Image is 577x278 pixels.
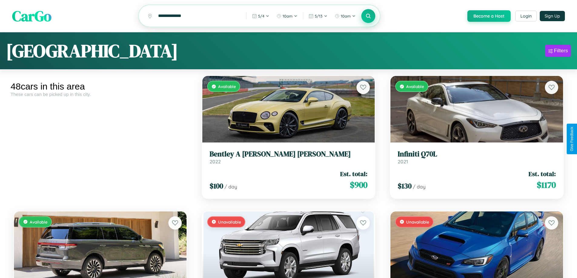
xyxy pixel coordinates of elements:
span: $ 130 [398,181,412,191]
span: Available [30,219,48,224]
span: 5 / 13 [315,14,323,18]
button: Login [515,11,537,21]
a: Infiniti Q70L2021 [398,150,556,165]
a: Bentley A [PERSON_NAME] [PERSON_NAME]2022 [210,150,368,165]
span: 10am [341,14,351,18]
span: $ 1170 [537,179,556,191]
button: Filters [545,45,571,57]
span: Unavailable [406,219,429,224]
span: 10am [283,14,293,18]
span: 2022 [210,159,221,165]
span: Available [406,84,424,89]
h1: [GEOGRAPHIC_DATA] [6,38,178,63]
span: Est. total: [340,169,367,178]
button: Become a Host [467,10,511,22]
button: 5/4 [249,11,272,21]
span: / day [224,184,237,190]
span: Unavailable [218,219,241,224]
div: Give Feedback [570,127,574,151]
h3: Bentley A [PERSON_NAME] [PERSON_NAME] [210,150,368,159]
button: 10am [332,11,359,21]
span: 2021 [398,159,408,165]
div: 48 cars in this area [11,81,190,92]
h3: Infiniti Q70L [398,150,556,159]
span: CarGo [12,6,51,26]
span: 5 / 4 [258,14,264,18]
div: These cars can be picked up in this city. [11,92,190,97]
div: Filters [554,48,568,54]
span: / day [413,184,426,190]
button: Sign Up [540,11,565,21]
button: 5/13 [306,11,330,21]
span: $ 100 [210,181,223,191]
span: $ 900 [350,179,367,191]
span: Est. total: [529,169,556,178]
span: Available [218,84,236,89]
button: 10am [274,11,300,21]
